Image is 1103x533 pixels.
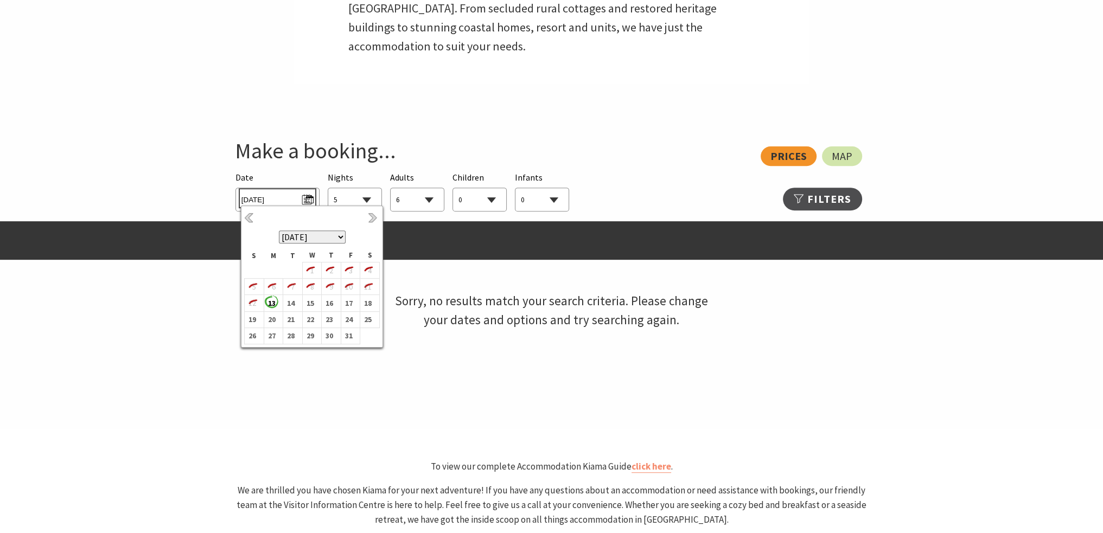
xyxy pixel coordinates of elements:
i: 6 [264,280,278,294]
div: Choose a number of nights [328,171,382,211]
i: 12 [245,296,259,310]
th: T [322,249,341,262]
td: 20 [264,311,283,327]
b: 20 [264,312,278,326]
td: 23 [322,311,341,327]
span: Nights [328,171,353,185]
b: 29 [303,329,317,343]
td: 31 [341,327,360,344]
b: 18 [360,296,374,310]
td: 15 [302,295,322,311]
th: M [264,249,283,262]
i: 1 [303,264,317,278]
b: 22 [303,312,317,326]
p: To view our complete Accommodation Kiama Guide . [231,459,873,474]
i: 8 [303,280,317,294]
b: 16 [322,296,336,310]
th: T [283,249,303,262]
td: 14 [283,295,303,311]
td: 29 [302,327,322,344]
i: 7 [283,280,297,294]
i: 11 [360,280,374,294]
b: 25 [360,312,374,326]
td: 16 [322,295,341,311]
td: 21 [283,311,303,327]
td: 28 [283,327,303,344]
td: 17 [341,295,360,311]
i: 2 [322,264,336,278]
b: 23 [322,312,336,326]
h3: Sorry, no results match your search criteria. Please change your dates and options and try search... [389,221,715,400]
b: 17 [341,296,355,310]
span: Map [832,152,852,160]
b: 13 [264,296,278,310]
th: S [245,249,264,262]
td: 18 [360,295,380,311]
b: 30 [322,329,336,343]
a: click here [632,460,671,473]
b: 19 [245,312,259,326]
i: 5 [245,280,259,294]
i: 10 [341,280,355,294]
i: 3 [341,264,355,278]
td: 27 [264,327,283,344]
td: 24 [341,311,360,327]
b: 21 [283,312,297,326]
b: 15 [303,296,317,310]
td: 26 [245,327,264,344]
span: Date [235,172,253,183]
td: 30 [322,327,341,344]
b: 27 [264,329,278,343]
b: 26 [245,329,259,343]
b: 31 [341,329,355,343]
th: W [302,249,322,262]
a: Map [822,146,862,166]
b: 14 [283,296,297,310]
p: We are thrilled you have chosen Kiama for your next adventure! If you have any questions about an... [231,483,873,528]
div: Please choose your desired arrival date [235,171,320,211]
b: 28 [283,329,297,343]
b: 24 [341,312,355,326]
td: 13 [264,295,283,311]
td: 25 [360,311,380,327]
span: [DATE] [241,191,314,206]
span: Adults [390,172,414,183]
i: 9 [322,280,336,294]
span: Infants [515,172,543,183]
td: 22 [302,311,322,327]
i: 4 [360,264,374,278]
th: F [341,249,360,262]
th: S [360,249,380,262]
span: Children [452,172,484,183]
td: 19 [245,311,264,327]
